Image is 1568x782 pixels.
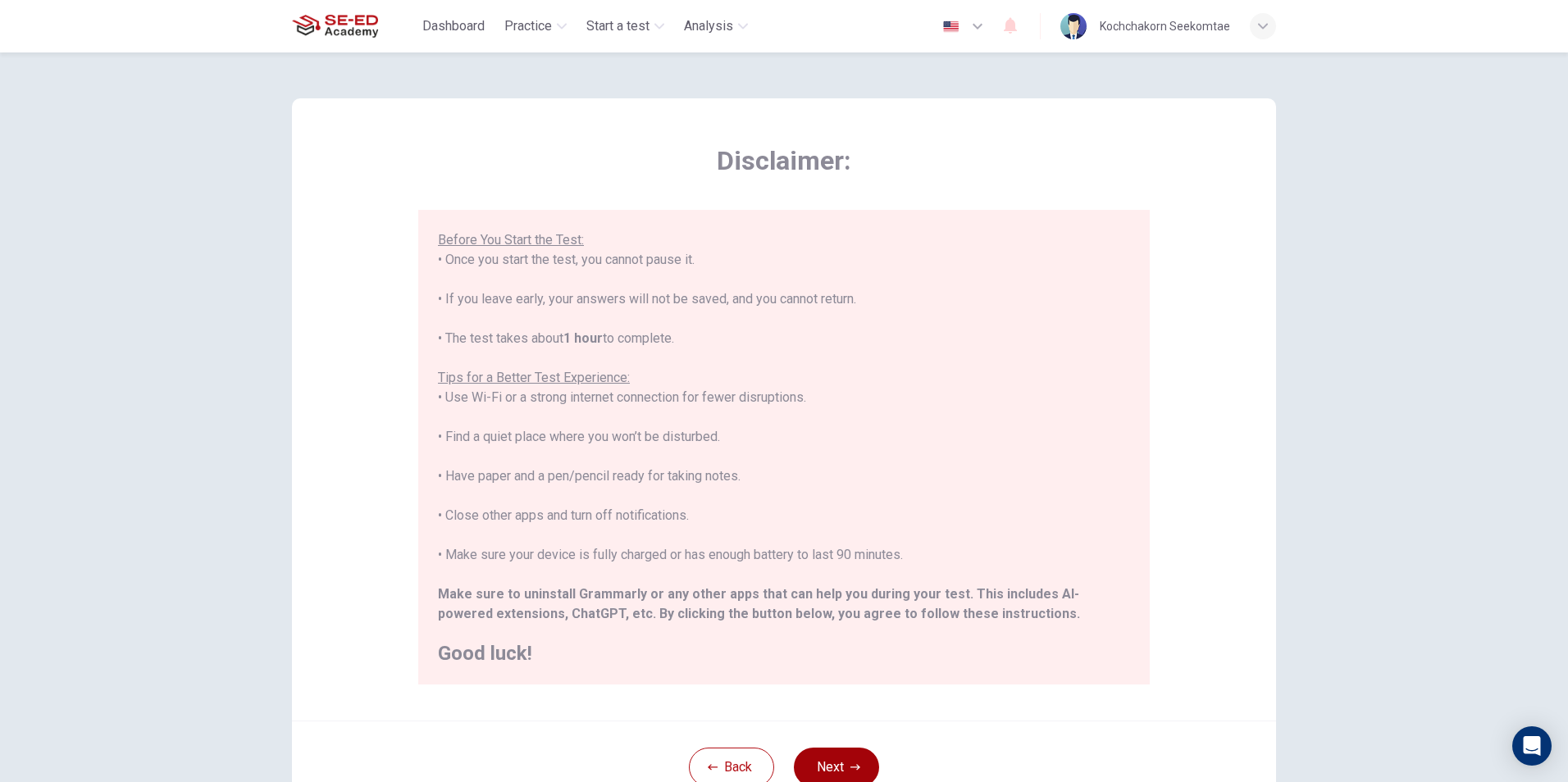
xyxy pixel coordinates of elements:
[418,144,1150,177] span: Disclaimer:
[438,370,630,385] u: Tips for a Better Test Experience:
[438,586,1079,621] b: Make sure to uninstall Grammarly or any other apps that can help you during your test. This inclu...
[498,11,573,41] button: Practice
[1060,13,1087,39] img: Profile picture
[438,73,1130,663] div: Please choose your language now using the flags at the top of the screen. You must change it befo...
[438,232,584,248] u: Before You Start the Test:
[504,16,552,36] span: Practice
[1512,726,1552,766] div: Open Intercom Messenger
[586,16,650,36] span: Start a test
[292,10,378,43] img: SE-ED Academy logo
[416,11,491,41] button: Dashboard
[292,10,416,43] a: SE-ED Academy logo
[941,20,961,33] img: en
[422,16,485,36] span: Dashboard
[1100,16,1230,36] div: Kochchakorn Seekomtae
[563,330,603,346] b: 1 hour
[659,606,1080,621] b: By clicking the button below, you agree to follow these instructions.
[684,16,733,36] span: Analysis
[438,643,1130,663] h2: Good luck!
[580,11,671,41] button: Start a test
[677,11,754,41] button: Analysis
